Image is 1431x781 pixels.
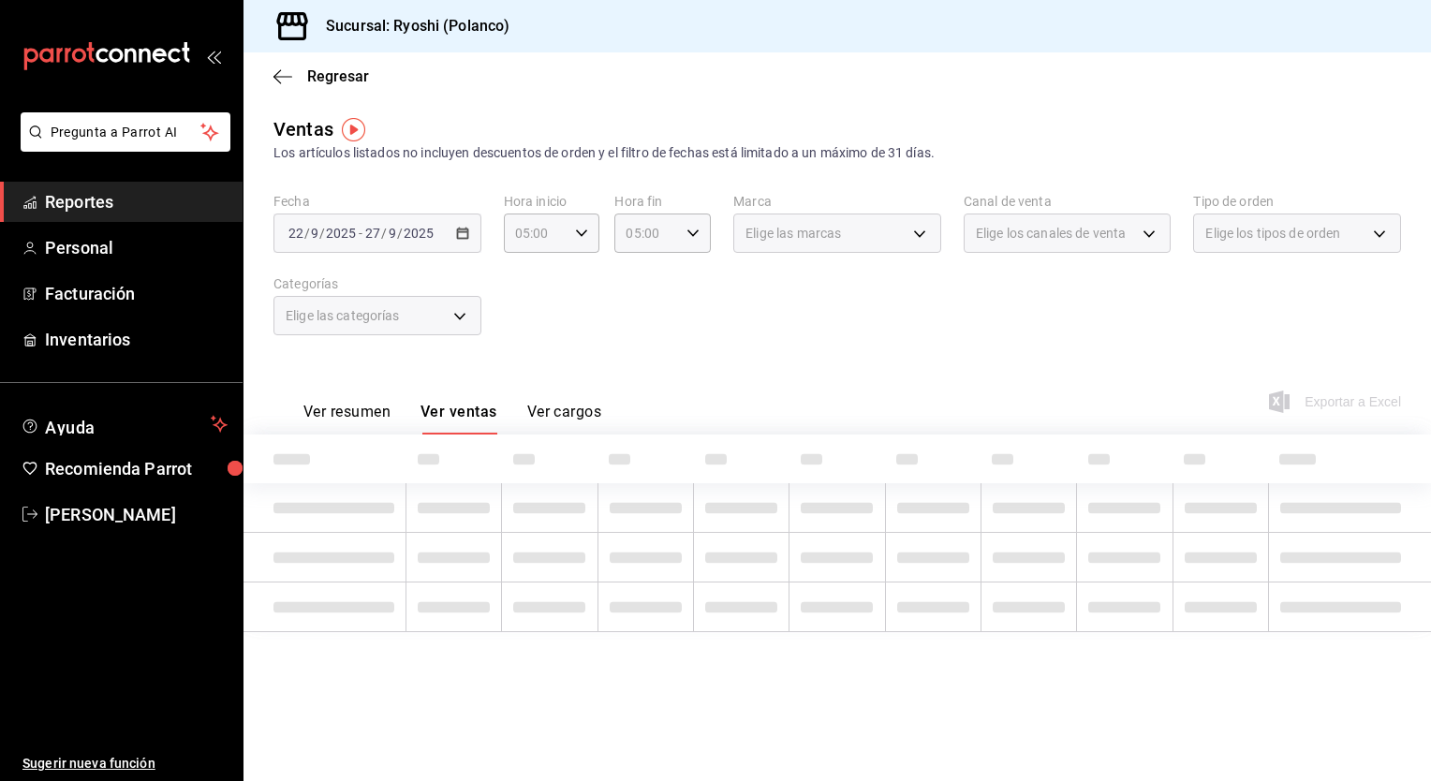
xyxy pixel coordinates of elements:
label: Categorías [273,277,481,290]
span: [PERSON_NAME] [45,502,228,527]
span: Facturación [45,281,228,306]
label: Canal de venta [964,195,1172,208]
span: / [381,226,387,241]
input: -- [364,226,381,241]
div: navigation tabs [303,403,601,435]
span: Personal [45,235,228,260]
button: Pregunta a Parrot AI [21,112,230,152]
button: Ver cargos [527,403,602,435]
span: Elige los canales de venta [976,224,1126,243]
span: Sugerir nueva función [22,754,228,774]
input: -- [310,226,319,241]
button: Ver resumen [303,403,391,435]
label: Tipo de orden [1193,195,1401,208]
div: Los artículos listados no incluyen descuentos de orden y el filtro de fechas está limitado a un m... [273,143,1401,163]
span: / [304,226,310,241]
img: Tooltip marker [342,118,365,141]
div: Ventas [273,115,333,143]
label: Marca [733,195,941,208]
input: -- [388,226,397,241]
span: Elige los tipos de orden [1205,224,1340,243]
button: open_drawer_menu [206,49,221,64]
label: Hora inicio [504,195,600,208]
span: / [319,226,325,241]
input: -- [288,226,304,241]
h3: Sucursal: Ryoshi (Polanco) [311,15,509,37]
span: Inventarios [45,327,228,352]
span: Regresar [307,67,369,85]
a: Pregunta a Parrot AI [13,136,230,155]
span: Pregunta a Parrot AI [51,123,201,142]
button: Regresar [273,67,369,85]
span: Elige las marcas [745,224,841,243]
span: Ayuda [45,413,203,435]
span: Elige las categorías [286,306,400,325]
button: Ver ventas [420,403,497,435]
label: Fecha [273,195,481,208]
span: - [359,226,362,241]
span: / [397,226,403,241]
label: Hora fin [614,195,711,208]
input: ---- [325,226,357,241]
input: ---- [403,226,435,241]
span: Reportes [45,189,228,214]
span: Recomienda Parrot [45,456,228,481]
